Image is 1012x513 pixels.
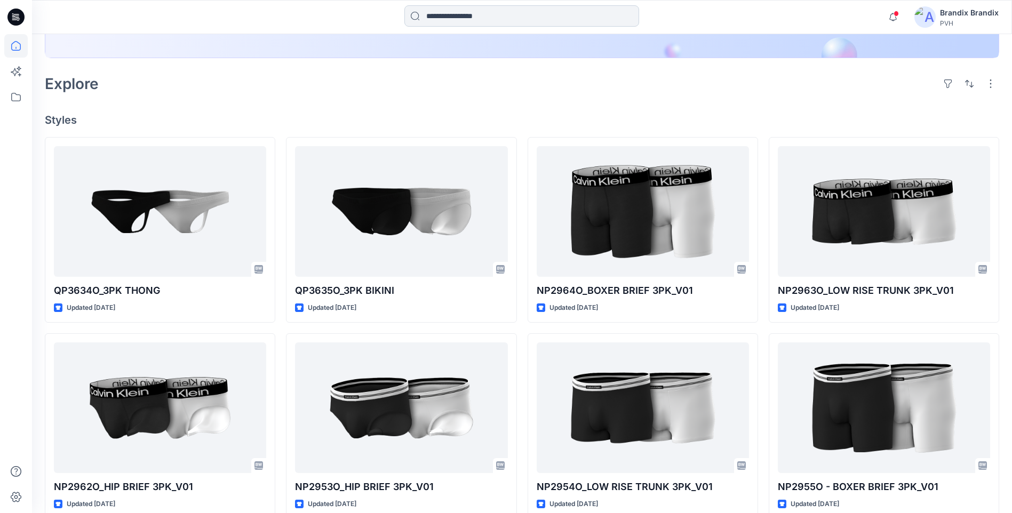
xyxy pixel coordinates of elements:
p: QP3635O_3PK BIKINI [295,283,507,298]
a: NP2963O_LOW RISE TRUNK 3PK_V01 [778,146,990,277]
p: QP3634O_3PK THONG [54,283,266,298]
div: Brandix Brandix [940,6,999,19]
p: NP2954O_LOW RISE TRUNK 3PK_V01 [537,479,749,494]
a: NP2955O - BOXER BRIEF 3PK_V01 [778,342,990,473]
p: Updated [DATE] [549,499,598,510]
p: NP2963O_LOW RISE TRUNK 3PK_V01 [778,283,990,298]
p: NP2955O - BOXER BRIEF 3PK_V01 [778,479,990,494]
a: NP2953O_HIP BRIEF 3PK_V01 [295,342,507,473]
a: QP3634O_3PK THONG [54,146,266,277]
p: Updated [DATE] [791,302,839,314]
a: NP2954O_LOW RISE TRUNK 3PK_V01 [537,342,749,473]
h2: Explore [45,75,99,92]
a: NP2964O_BOXER BRIEF 3PK_V01 [537,146,749,277]
p: Updated [DATE] [308,499,356,510]
a: NP2962O_HIP BRIEF 3PK_V01 [54,342,266,473]
p: Updated [DATE] [549,302,598,314]
h4: Styles [45,114,999,126]
p: Updated [DATE] [67,302,115,314]
a: QP3635O_3PK BIKINI [295,146,507,277]
div: PVH [940,19,999,27]
p: Updated [DATE] [308,302,356,314]
p: Updated [DATE] [791,499,839,510]
img: avatar [914,6,936,28]
p: NP2964O_BOXER BRIEF 3PK_V01 [537,283,749,298]
p: NP2962O_HIP BRIEF 3PK_V01 [54,479,266,494]
p: Updated [DATE] [67,499,115,510]
p: NP2953O_HIP BRIEF 3PK_V01 [295,479,507,494]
